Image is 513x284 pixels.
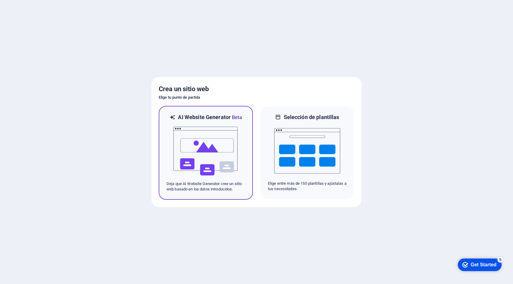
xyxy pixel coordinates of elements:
div: 5 [44,1,50,7]
div: Get Started [18,7,43,12]
h5: Crea un sitio web [159,84,354,94]
span: Beta [231,115,242,120]
h6: AI Website Generator [178,114,242,121]
div: Get Started 5 items remaining, 0% complete [5,3,49,16]
h6: Elige tu punto de partida [159,94,354,101]
img: ai [173,121,239,181]
div: AI Website GeneratorBetaaiDeja que AI Website Generator cree un sitio web basado en los datos int... [159,106,253,200]
p: Elige entre más de 150 plantillas y ajústalas a tus necesidades. [268,181,346,192]
p: Deja que AI Website Generator cree un sitio web basado en los datos introducidos. [166,181,245,192]
div: Selección de plantillasElige entre más de 150 plantillas y ajústalas a tus necesidades. [260,106,354,200]
h6: Selección de plantillas [284,114,339,121]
